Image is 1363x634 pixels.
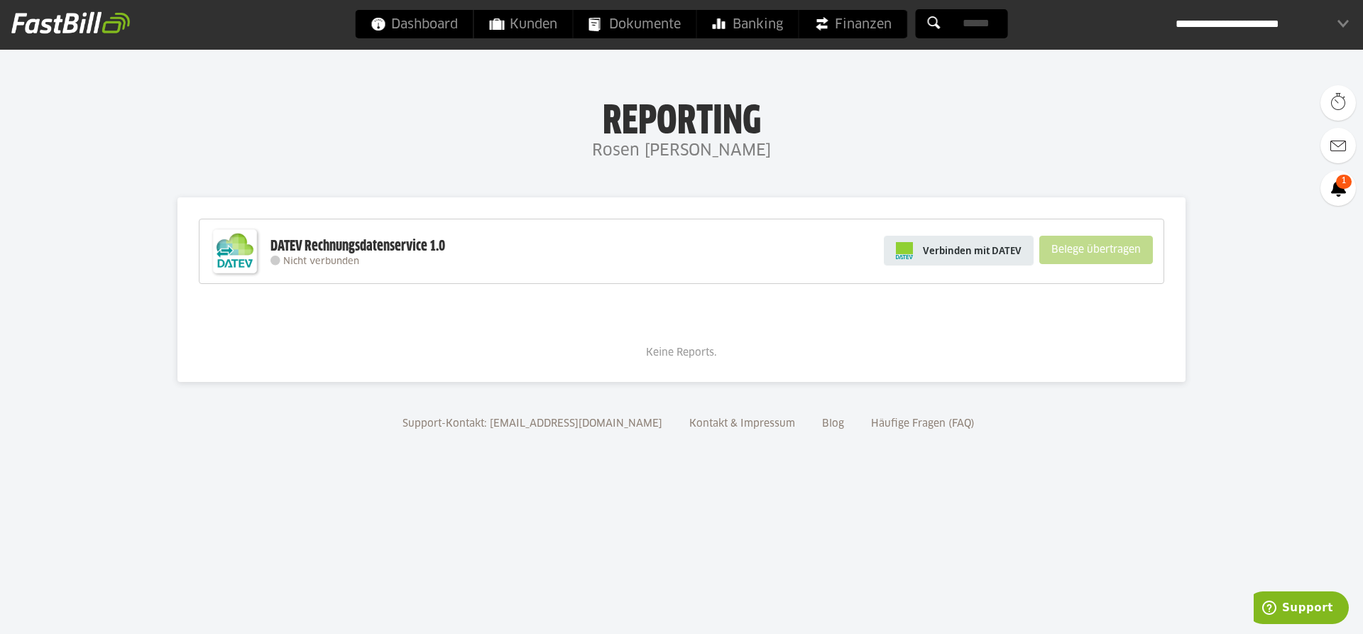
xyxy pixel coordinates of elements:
[815,10,892,38] span: Finanzen
[884,236,1034,266] a: Verbinden mit DATEV
[713,10,783,38] span: Banking
[207,223,263,280] img: DATEV-Datenservice Logo
[1254,591,1349,627] iframe: Öffnet ein Widget, in dem Sie weitere Informationen finden
[1336,175,1352,189] span: 1
[283,257,359,266] span: Nicht verbunden
[1039,236,1153,264] sl-button: Belege übertragen
[923,244,1022,258] span: Verbinden mit DATEV
[684,419,800,429] a: Kontakt & Impressum
[398,419,667,429] a: Support-Kontakt: [EMAIL_ADDRESS][DOMAIN_NAME]
[142,100,1221,137] h1: Reporting
[697,10,799,38] a: Banking
[799,10,907,38] a: Finanzen
[490,10,557,38] span: Kunden
[574,10,696,38] a: Dokumente
[646,348,717,358] span: Keine Reports.
[474,10,573,38] a: Kunden
[1320,170,1356,206] a: 1
[11,11,130,34] img: fastbill_logo_white.png
[371,10,458,38] span: Dashboard
[270,237,445,256] div: DATEV Rechnungsdatenservice 1.0
[356,10,474,38] a: Dashboard
[896,242,913,259] img: pi-datev-logo-farbig-24.svg
[817,419,849,429] a: Blog
[866,419,980,429] a: Häufige Fragen (FAQ)
[589,10,681,38] span: Dokumente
